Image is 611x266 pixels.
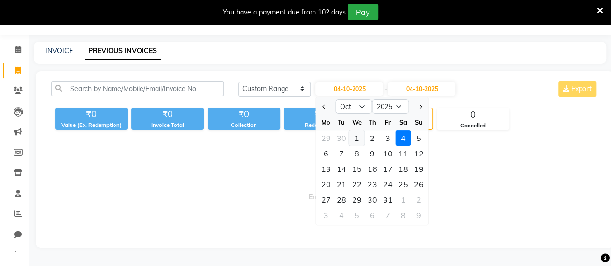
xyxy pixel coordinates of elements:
[396,161,411,177] div: 18
[365,161,380,177] div: 16
[411,161,426,177] div: Sunday, October 19, 2025
[318,114,334,130] div: Mo
[411,146,426,161] div: 12
[318,208,334,223] div: Monday, November 3, 2025
[396,114,411,130] div: Sa
[365,114,380,130] div: Th
[396,146,411,161] div: Saturday, October 11, 2025
[411,177,426,192] div: 26
[334,161,349,177] div: Tuesday, October 14, 2025
[411,146,426,161] div: Sunday, October 12, 2025
[396,161,411,177] div: Saturday, October 18, 2025
[349,161,365,177] div: 15
[320,99,328,114] button: Previous month
[388,82,455,96] input: End Date
[365,192,380,208] div: 30
[365,130,380,146] div: Thursday, October 2, 2025
[365,130,380,146] div: 2
[85,42,161,60] a: PREVIOUS INVOICES
[437,122,509,130] div: Cancelled
[334,130,349,146] div: Tuesday, September 30, 2025
[396,177,411,192] div: Saturday, October 25, 2025
[411,177,426,192] div: Sunday, October 26, 2025
[318,208,334,223] div: 3
[380,130,396,146] div: 3
[411,208,426,223] div: 9
[365,146,380,161] div: 9
[51,141,598,238] span: Empty list
[380,208,396,223] div: 7
[315,82,383,96] input: Start Date
[349,146,365,161] div: 8
[380,146,396,161] div: 10
[396,192,411,208] div: Saturday, November 1, 2025
[349,146,365,161] div: Wednesday, October 8, 2025
[318,192,334,208] div: Monday, October 27, 2025
[349,208,365,223] div: 5
[334,161,349,177] div: 14
[384,84,387,94] span: -
[334,130,349,146] div: 30
[437,108,509,122] div: 0
[349,130,365,146] div: Wednesday, October 1, 2025
[396,208,411,223] div: 8
[318,177,334,192] div: 20
[380,177,396,192] div: 24
[349,177,365,192] div: 22
[334,192,349,208] div: 28
[318,161,334,177] div: Monday, October 13, 2025
[334,177,349,192] div: Tuesday, October 21, 2025
[396,130,411,146] div: 4
[411,130,426,146] div: 5
[365,192,380,208] div: Thursday, October 30, 2025
[365,177,380,192] div: Thursday, October 23, 2025
[396,177,411,192] div: 25
[349,208,365,223] div: Wednesday, November 5, 2025
[411,130,426,146] div: Sunday, October 5, 2025
[372,99,409,114] select: Select year
[380,192,396,208] div: Friday, October 31, 2025
[318,146,334,161] div: 6
[334,192,349,208] div: Tuesday, October 28, 2025
[284,108,356,121] div: ₹0
[411,161,426,177] div: 19
[318,192,334,208] div: 27
[318,130,334,146] div: Monday, September 29, 2025
[365,208,380,223] div: Thursday, November 6, 2025
[416,99,424,114] button: Next month
[380,161,396,177] div: Friday, October 17, 2025
[349,114,365,130] div: We
[55,108,128,121] div: ₹0
[208,121,280,129] div: Collection
[349,192,365,208] div: Wednesday, October 29, 2025
[334,208,349,223] div: 4
[55,121,128,129] div: Value (Ex. Redemption)
[349,192,365,208] div: 29
[365,177,380,192] div: 23
[334,177,349,192] div: 21
[411,192,426,208] div: 2
[348,4,378,20] button: Pay
[131,108,204,121] div: ₹0
[411,114,426,130] div: Su
[349,177,365,192] div: Wednesday, October 22, 2025
[396,192,411,208] div: 1
[349,161,365,177] div: Wednesday, October 15, 2025
[380,177,396,192] div: Friday, October 24, 2025
[365,146,380,161] div: Thursday, October 9, 2025
[380,130,396,146] div: Friday, October 3, 2025
[411,208,426,223] div: Sunday, November 9, 2025
[396,130,411,146] div: Saturday, October 4, 2025
[45,46,73,55] a: INVOICE
[223,7,346,17] div: You have a payment due from 102 days
[51,81,224,96] input: Search by Name/Mobile/Email/Invoice No
[318,161,334,177] div: 13
[318,130,334,146] div: 29
[334,146,349,161] div: Tuesday, October 7, 2025
[284,121,356,129] div: Redemption
[208,108,280,121] div: ₹0
[334,146,349,161] div: 7
[131,121,204,129] div: Invoice Total
[396,146,411,161] div: 11
[365,208,380,223] div: 6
